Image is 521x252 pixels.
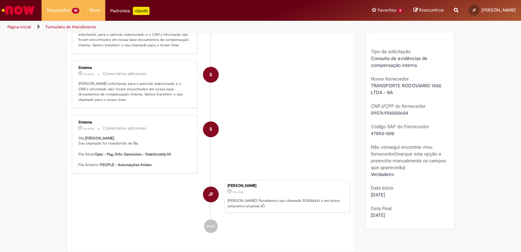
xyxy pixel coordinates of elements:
div: System [203,67,219,83]
b: Oper - Pag./Info Gerenciais - Relationship N1 [95,152,171,157]
span: [DATE] [371,192,385,198]
div: Sistema [78,66,192,70]
b: PEOPLE - Automações Ambev [100,162,152,167]
b: Não consegui encontrar meu fornecedor(marque esta opção e preencha manualmente os campos que apar... [371,144,446,171]
span: TRANSPORTE RODOVIARIO 1500 LTDA - BA [371,83,443,95]
p: Olá, , Seu chamado foi transferido de fila. Fila Atual: Fila Anterior: [78,136,192,168]
b: CNPJ/CPF do fornecedor [371,103,426,109]
small: Comentários adicionais [103,71,146,77]
div: Padroniza [110,7,149,15]
span: [DATE] [371,212,385,218]
span: Favoritos [377,7,396,14]
p: [PERSON_NAME] solicitante, para o período selecionado e o CNPJ informado não foram encontrados em... [78,81,192,103]
b: Nome fornecedor [371,76,409,82]
li: José Fillmann [72,180,350,213]
span: 47850-000 [371,130,394,136]
small: Comentários adicionais [103,125,146,131]
span: 1m atrás [83,127,94,131]
span: 1m atrás [83,72,94,76]
span: 5 [397,8,403,14]
span: Verdadeiro [371,171,394,177]
span: 45 [72,8,79,14]
b: [PERSON_NAME] [85,136,114,141]
time: 01/10/2025 14:24:31 [83,127,94,131]
div: José Fillmann [203,187,219,202]
span: 09576958000604 [371,110,408,116]
span: Rascunhos [419,7,444,13]
span: More [90,7,100,14]
span: S [209,66,212,83]
div: [PERSON_NAME] [227,184,346,188]
p: +GenAi [133,7,149,15]
span: JF [472,8,476,12]
time: 01/10/2025 14:24:23 [233,190,243,194]
span: 1m atrás [233,190,243,194]
div: Sistema [78,120,192,124]
p: [PERSON_NAME]! Recebemos seu chamado R13586261 e em breve estaremos atuando. [227,198,346,209]
a: Rascunhos [413,7,444,14]
a: Formulário de Atendimento [46,24,96,30]
b: Data Inicio [371,185,393,191]
b: Tipo de solicitação [371,48,411,55]
b: Código SAP do Fornecedor [371,123,429,130]
ul: Trilhas de página [5,21,342,33]
a: Página inicial [7,24,31,30]
span: Consulta de evidências de compensação interna [371,55,429,68]
span: [PERSON_NAME] [481,7,516,13]
span: S [209,121,212,137]
img: ServiceNow [1,3,36,17]
span: JF [208,186,213,203]
span: Requisições [47,7,70,14]
time: 01/10/2025 14:24:31 [83,72,94,76]
b: Data Final [371,205,392,211]
div: System [203,121,219,137]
